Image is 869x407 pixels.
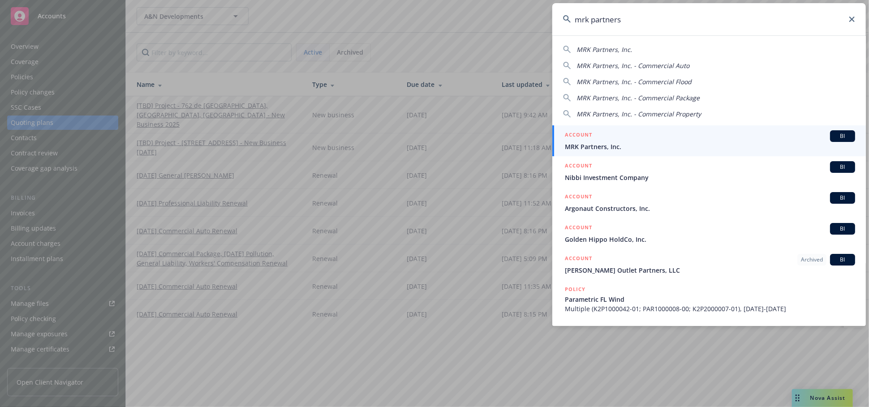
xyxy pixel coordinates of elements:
span: BI [834,225,852,233]
h5: ACCOUNT [565,161,592,172]
span: MRK Partners, Inc. - Commercial Package [576,94,700,102]
span: MRK Partners, Inc. - Commercial Auto [576,61,689,70]
span: BI [834,194,852,202]
h5: ACCOUNT [565,192,592,203]
span: BI [834,163,852,171]
h5: ACCOUNT [565,254,592,265]
h5: POLICY [565,285,585,294]
span: Archived [801,256,823,264]
span: MRK Partners, Inc. - Commercial Property [576,110,701,118]
h5: ACCOUNT [565,223,592,234]
span: BI [834,132,852,140]
span: MRK Partners, Inc. [565,142,855,151]
span: [PERSON_NAME] Outlet Partners, LLC [565,266,855,275]
a: ACCOUNTBIMRK Partners, Inc. [552,125,866,156]
a: ACCOUNTBIArgonaut Constructors, Inc. [552,187,866,218]
span: MRK Partners, Inc. [576,45,632,54]
a: ACCOUNTBINibbi Investment Company [552,156,866,187]
span: MRK Partners, Inc. - Commercial Flood [576,77,692,86]
h5: POLICY [565,323,585,332]
span: Golden Hippo HoldCo, Inc. [565,235,855,244]
a: POLICY [552,318,866,357]
a: ACCOUNTBIGolden Hippo HoldCo, Inc. [552,218,866,249]
span: Argonaut Constructors, Inc. [565,204,855,213]
span: Parametric FL Wind [565,295,855,304]
h5: ACCOUNT [565,130,592,141]
span: BI [834,256,852,264]
input: Search... [552,3,866,35]
a: POLICYParametric FL WindMultiple (K2P1000042-01; PAR1000008-00; K2P2000007-01), [DATE]-[DATE] [552,280,866,318]
span: Nibbi Investment Company [565,173,855,182]
span: Multiple (K2P1000042-01; PAR1000008-00; K2P2000007-01), [DATE]-[DATE] [565,304,855,313]
a: ACCOUNTArchivedBI[PERSON_NAME] Outlet Partners, LLC [552,249,866,280]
